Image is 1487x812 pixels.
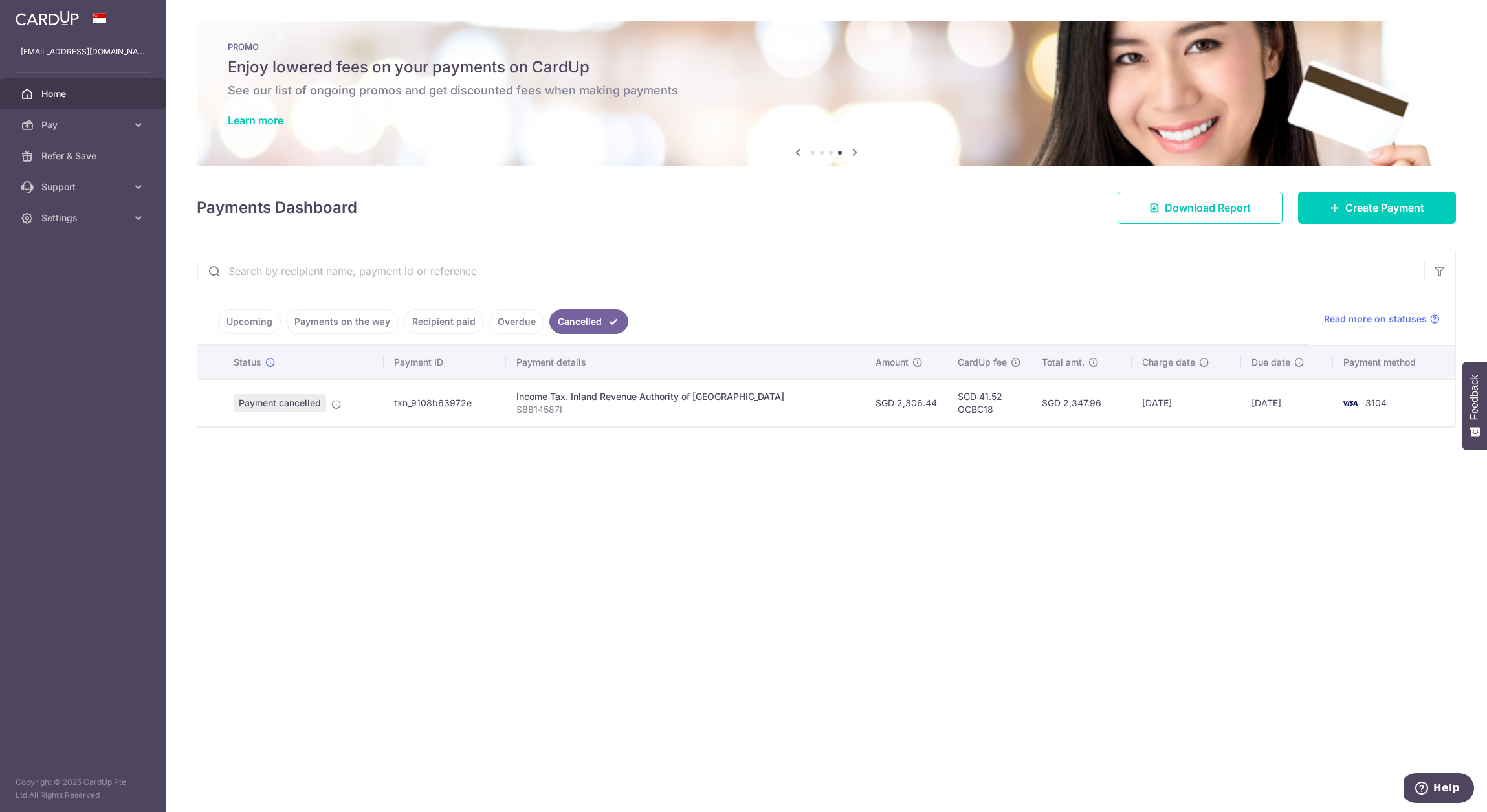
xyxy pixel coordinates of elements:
h4: Payments Dashboard [197,196,357,219]
a: Cancelled [549,309,628,334]
iframe: Opens a widget where you can find more information [1404,773,1474,806]
th: Payment ID [384,346,506,379]
img: CardUp [16,10,79,26]
span: Settings [41,212,127,225]
span: Feedback [1469,375,1481,420]
span: Download Report [1165,200,1251,215]
span: Amount [876,356,909,369]
span: Create Payment [1345,200,1424,215]
input: Search by recipient name, payment id or reference [197,250,1424,292]
td: SGD 2,347.96 [1031,379,1131,426]
span: Home [41,87,127,100]
p: S8814587I [516,403,855,416]
a: Create Payment [1298,192,1456,224]
span: Status [234,356,261,369]
a: Learn more [228,114,283,127]
p: [EMAIL_ADDRESS][DOMAIN_NAME] [21,45,145,58]
span: Due date [1251,356,1290,369]
h6: See our list of ongoing promos and get discounted fees when making payments [228,83,1425,98]
td: [DATE] [1241,379,1333,426]
span: Total amt. [1042,356,1085,369]
button: Feedback - Show survey [1462,362,1487,450]
a: Download Report [1118,192,1283,224]
img: Latest Promos banner [197,21,1456,166]
span: Read more on statuses [1324,313,1427,325]
img: Bank Card [1337,395,1363,411]
span: Charge date [1142,356,1195,369]
span: CardUp fee [958,356,1007,369]
th: Payment method [1333,346,1455,379]
td: txn_9108b63972e [384,379,506,426]
span: Support [41,181,127,193]
td: SGD 2,306.44 [865,379,947,426]
span: 3104 [1365,397,1387,408]
p: PROMO [228,41,1425,52]
a: Overdue [489,309,544,334]
td: [DATE] [1132,379,1241,426]
a: Recipient paid [404,309,484,334]
span: Pay [41,118,127,131]
a: Upcoming [218,309,281,334]
th: Payment details [506,346,865,379]
h5: Enjoy lowered fees on your payments on CardUp [228,57,1425,78]
a: Payments on the way [286,309,399,334]
span: Refer & Save [41,149,127,162]
a: Read more on statuses [1324,313,1440,325]
span: Payment cancelled [234,394,326,412]
div: Income Tax. Inland Revenue Authority of [GEOGRAPHIC_DATA] [516,390,855,403]
td: SGD 41.52 OCBC18 [947,379,1031,426]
